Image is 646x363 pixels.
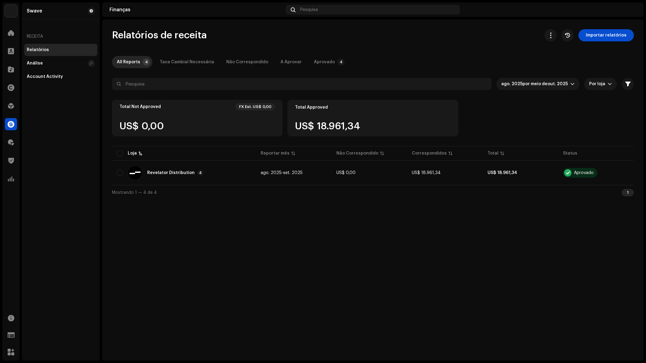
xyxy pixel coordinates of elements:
[24,29,97,44] re-a-nav-header: Receita
[112,190,157,195] span: Mostrando 1 — 4 de 4
[143,58,150,66] p-badge: 4
[488,150,498,156] div: Total
[336,171,356,175] span: US$ 0,00
[578,29,634,41] button: Importar relatórios
[5,5,17,17] img: 1710b61e-6121-4e79-a126-bcb8d8a2a180
[117,56,140,68] div: All Reports
[239,104,271,109] div: FX Est. US$ 0,00
[280,56,302,68] div: A Aprovar
[622,189,634,196] div: 1
[109,7,283,12] div: Finanças
[24,57,97,69] re-m-nav-item: Análise
[261,171,303,175] span: -
[147,171,195,175] div: Revelator Distribution
[226,56,268,68] div: Não Correspondido
[488,171,517,175] span: US$ 18.961,34
[627,5,636,15] img: c3ace681-228d-4631-9f26-36716aff81b7
[27,61,43,66] div: Análise
[523,82,547,86] span: por meio de
[589,78,608,90] span: Por loja
[24,44,97,56] re-m-nav-item: Relatórios
[501,82,523,86] span: ago. 2025
[570,78,575,90] div: dropdown trigger
[337,58,345,66] p-badge: 4
[336,150,378,156] div: Não Correspondido
[27,47,49,52] div: Relatórios
[261,150,290,156] div: Reportar mês
[261,171,282,175] span: ago. 2025
[112,29,207,41] span: Relatórios de receita
[160,56,214,68] div: Taxa Cambial Necessária
[112,78,491,90] input: Pesquisa
[27,74,63,79] div: Account Activity
[24,71,97,83] re-m-nav-item: Account Activity
[586,29,627,41] span: Importar relatórios
[314,56,335,68] div: Aprovado
[574,171,594,175] div: Aprovado
[608,78,612,90] div: dropdown trigger
[412,171,441,175] span: US$ 18.961,34
[295,105,328,110] div: Total Approved
[27,9,42,13] div: Swave
[501,78,570,90] span: Últimos 3 meses
[300,7,318,12] span: Pesquisa
[197,170,203,176] p-badge: 4
[120,104,161,109] div: Total Not Approved
[283,171,303,175] span: set. 2025
[412,150,447,156] div: Correspondidos
[128,150,137,156] div: Loja
[547,82,568,86] span: out. 2025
